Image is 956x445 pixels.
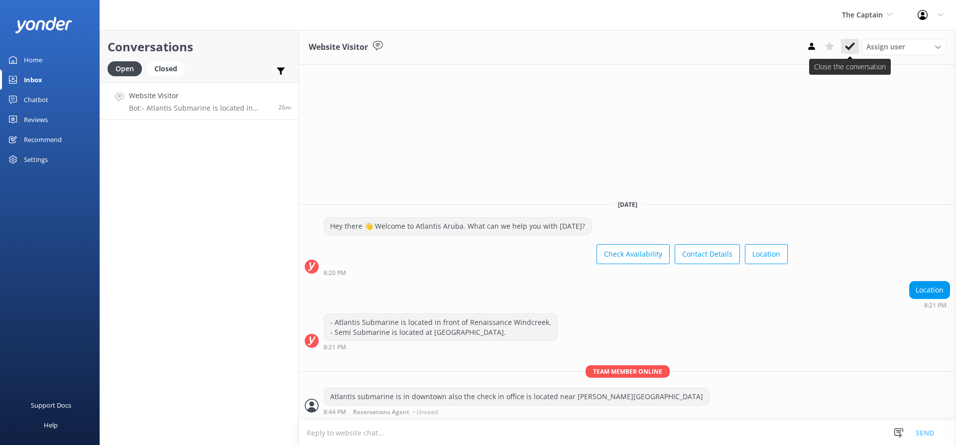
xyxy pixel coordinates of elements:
[866,41,905,52] span: Assign user
[675,244,740,264] button: Contact Details
[324,270,346,276] strong: 8:20 PM
[324,343,558,350] div: Sep 06 2025 08:21pm (UTC -04:00) America/Caracas
[861,39,946,55] div: Assign User
[278,103,291,112] span: Sep 06 2025 08:21pm (UTC -04:00) America/Caracas
[147,63,190,74] a: Closed
[24,90,48,110] div: Chatbot
[324,408,710,415] div: Sep 06 2025 08:44pm (UTC -04:00) America/Caracas
[108,61,142,76] div: Open
[24,149,48,169] div: Settings
[24,70,42,90] div: Inbox
[129,90,271,101] h4: Website Visitor
[100,82,298,120] a: Website VisitorBot:- Atlantis Submarine is located in front of Renaissance Windcreek. - Semi Subm...
[924,302,947,308] strong: 8:21 PM
[353,409,409,415] span: Reservations Agent
[612,200,643,209] span: [DATE]
[910,282,950,298] div: Location
[15,17,72,33] img: yonder-white-logo.png
[597,244,670,264] button: Check Availability
[324,344,346,350] strong: 8:21 PM
[108,37,291,56] h2: Conversations
[842,10,883,19] span: The Captain
[324,409,346,415] strong: 8:44 PM
[324,218,591,235] div: Hey there 👋 Welcome to Atlantis Aruba. What can we help you with [DATE]?
[24,50,42,70] div: Home
[24,130,62,149] div: Recommend
[324,388,709,405] div: Atlantis submarine is in downtown also the check in office is located near [PERSON_NAME][GEOGRAPH...
[147,61,185,76] div: Closed
[31,395,71,415] div: Support Docs
[24,110,48,130] div: Reviews
[909,301,950,308] div: Sep 06 2025 08:21pm (UTC -04:00) America/Caracas
[44,415,58,435] div: Help
[324,269,788,276] div: Sep 06 2025 08:20pm (UTC -04:00) America/Caracas
[413,409,438,415] span: • Unread
[108,63,147,74] a: Open
[324,314,557,340] div: - Atlantis Submarine is located in front of Renaissance Windcreek. - Semi Submarine is located at...
[309,41,368,54] h3: Website Visitor
[745,244,788,264] button: Location
[586,365,670,378] span: Team member online
[129,104,271,113] p: Bot: - Atlantis Submarine is located in front of Renaissance Windcreek. - Semi Submarine is locat...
